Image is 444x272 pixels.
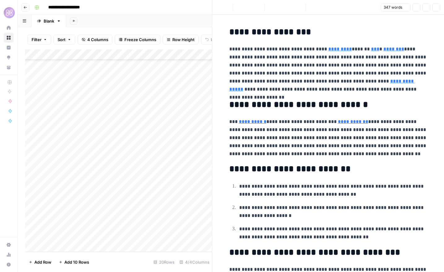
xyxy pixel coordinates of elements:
span: 347 words [384,5,402,10]
button: Freeze Columns [115,35,160,45]
button: Add Row [25,257,55,267]
a: Insights [4,43,14,53]
a: Your Data [4,62,14,72]
button: Undo [201,35,225,45]
a: Settings [4,240,14,250]
a: Browse [4,33,14,43]
div: Blank [44,18,54,24]
div: 4/4 Columns [177,257,212,267]
button: Sort [54,35,75,45]
a: Usage [4,250,14,260]
button: Row Height [163,35,199,45]
a: Opportunities [4,53,14,62]
a: Home [4,23,14,33]
button: Add 10 Rows [55,257,93,267]
button: Filter [28,35,51,45]
span: 4 Columns [87,36,108,43]
button: Help + Support [4,260,14,270]
img: HoneyLove Logo [4,7,15,18]
span: Add 10 Rows [64,259,89,265]
button: Workspace: HoneyLove [4,5,14,20]
span: Row Height [172,36,195,43]
a: Blank [32,15,66,27]
div: 20 Rows [151,257,177,267]
button: 4 Columns [78,35,112,45]
span: Filter [32,36,41,43]
span: Freeze Columns [124,36,156,43]
span: Add Row [34,259,51,265]
button: 347 words [381,3,411,11]
span: Sort [58,36,66,43]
